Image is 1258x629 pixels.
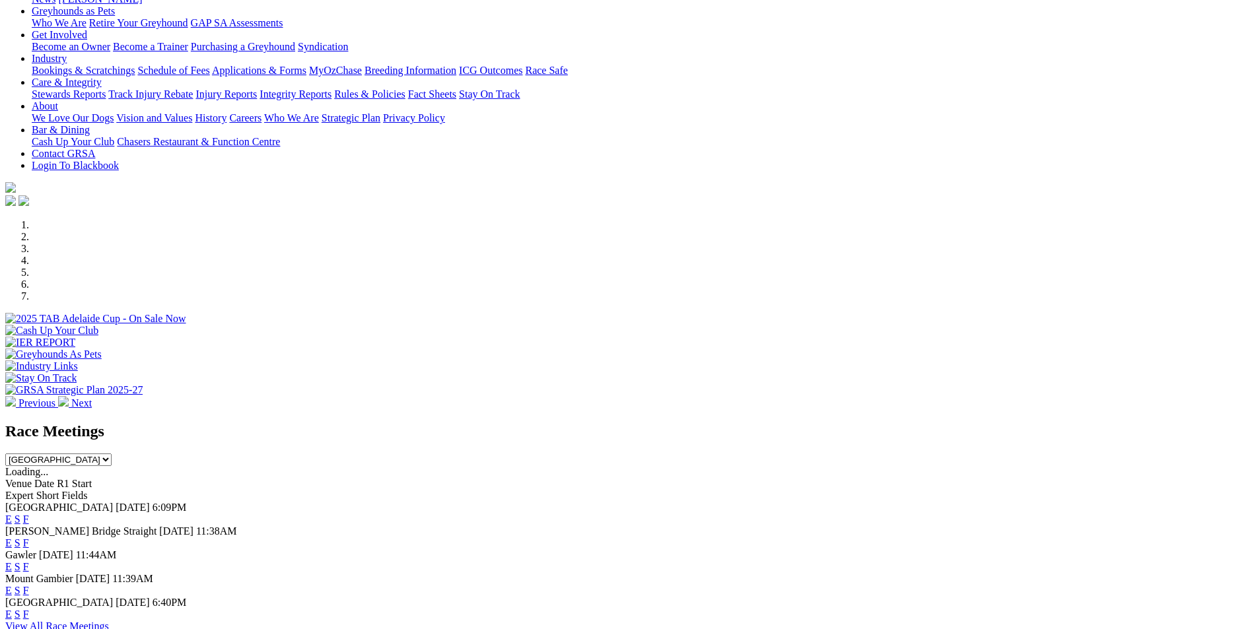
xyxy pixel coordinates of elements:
[32,41,110,52] a: Become an Owner
[5,585,12,596] a: E
[116,112,192,123] a: Vision and Values
[212,65,306,76] a: Applications & Forms
[71,397,92,409] span: Next
[196,525,237,537] span: 11:38AM
[5,422,1253,440] h2: Race Meetings
[5,195,16,206] img: facebook.svg
[5,372,77,384] img: Stay On Track
[191,17,283,28] a: GAP SA Assessments
[365,65,456,76] a: Breeding Information
[23,585,29,596] a: F
[116,597,150,608] span: [DATE]
[32,88,106,100] a: Stewards Reports
[108,88,193,100] a: Track Injury Rebate
[32,136,114,147] a: Cash Up Your Club
[5,325,98,337] img: Cash Up Your Club
[34,478,54,489] span: Date
[5,502,113,513] span: [GEOGRAPHIC_DATA]
[32,17,87,28] a: Who We Are
[32,136,1253,148] div: Bar & Dining
[5,561,12,572] a: E
[117,136,280,147] a: Chasers Restaurant & Function Centre
[32,100,58,112] a: About
[58,397,92,409] a: Next
[89,17,188,28] a: Retire Your Greyhound
[18,195,29,206] img: twitter.svg
[5,490,34,501] span: Expert
[15,537,20,548] a: S
[112,573,153,584] span: 11:39AM
[18,397,55,409] span: Previous
[32,112,1253,124] div: About
[5,337,75,348] img: IER REPORT
[264,112,319,123] a: Who We Are
[5,466,48,477] span: Loading...
[153,502,187,513] span: 6:09PM
[383,112,445,123] a: Privacy Policy
[15,561,20,572] a: S
[459,65,522,76] a: ICG Outcomes
[408,88,456,100] a: Fact Sheets
[334,88,405,100] a: Rules & Policies
[32,160,119,171] a: Login To Blackbook
[61,490,87,501] span: Fields
[195,112,227,123] a: History
[113,41,188,52] a: Become a Trainer
[5,384,143,396] img: GRSA Strategic Plan 2025-27
[23,561,29,572] a: F
[32,88,1253,100] div: Care & Integrity
[137,65,209,76] a: Schedule of Fees
[525,65,567,76] a: Race Safe
[76,549,117,560] span: 11:44AM
[36,490,59,501] span: Short
[5,397,58,409] a: Previous
[5,513,12,525] a: E
[5,313,186,325] img: 2025 TAB Adelaide Cup - On Sale Now
[5,182,16,193] img: logo-grsa-white.png
[32,65,135,76] a: Bookings & Scratchings
[5,537,12,548] a: E
[5,525,157,537] span: [PERSON_NAME] Bridge Straight
[260,88,332,100] a: Integrity Reports
[32,148,95,159] a: Contact GRSA
[298,41,348,52] a: Syndication
[309,65,362,76] a: MyOzChase
[58,396,69,407] img: chevron-right-pager-white.svg
[195,88,257,100] a: Injury Reports
[15,585,20,596] a: S
[153,597,187,608] span: 6:40PM
[116,502,150,513] span: [DATE]
[5,478,32,489] span: Venue
[32,17,1253,29] div: Greyhounds as Pets
[5,573,73,584] span: Mount Gambier
[39,549,73,560] span: [DATE]
[159,525,193,537] span: [DATE]
[459,88,520,100] a: Stay On Track
[5,609,12,620] a: E
[32,29,87,40] a: Get Involved
[5,396,16,407] img: chevron-left-pager-white.svg
[23,609,29,620] a: F
[5,348,102,360] img: Greyhounds As Pets
[32,65,1253,77] div: Industry
[23,513,29,525] a: F
[32,112,114,123] a: We Love Our Dogs
[322,112,380,123] a: Strategic Plan
[15,609,20,620] a: S
[32,5,115,17] a: Greyhounds as Pets
[32,77,102,88] a: Care & Integrity
[32,124,90,135] a: Bar & Dining
[191,41,295,52] a: Purchasing a Greyhound
[57,478,92,489] span: R1 Start
[5,597,113,608] span: [GEOGRAPHIC_DATA]
[5,549,36,560] span: Gawler
[5,360,78,372] img: Industry Links
[23,537,29,548] a: F
[76,573,110,584] span: [DATE]
[32,41,1253,53] div: Get Involved
[15,513,20,525] a: S
[32,53,67,64] a: Industry
[229,112,262,123] a: Careers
